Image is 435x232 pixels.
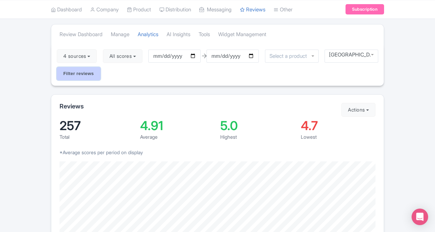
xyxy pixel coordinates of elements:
div: 4.91 [140,119,215,132]
a: Analytics [138,25,158,44]
button: Actions [341,103,375,117]
div: Lowest [301,133,376,140]
div: 257 [60,119,135,132]
h2: Reviews [60,103,84,110]
div: 4.7 [301,119,376,132]
a: Manage [111,25,129,44]
div: Highest [220,133,295,140]
button: All scores [103,49,142,63]
button: 4 sources [57,49,97,63]
div: Open Intercom Messenger [412,209,428,225]
a: Subscription [346,4,384,14]
div: [GEOGRAPHIC_DATA] [329,52,374,58]
div: Average [140,133,215,140]
div: Total [60,133,135,140]
a: AI Insights [167,25,190,44]
input: Filter reviews [57,67,100,80]
a: Widget Management [218,25,266,44]
a: Review Dashboard [60,25,103,44]
div: 5.0 [220,119,295,132]
input: Select a product [269,53,311,59]
a: Tools [199,25,210,44]
p: *Average scores per period on display [60,149,375,156]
